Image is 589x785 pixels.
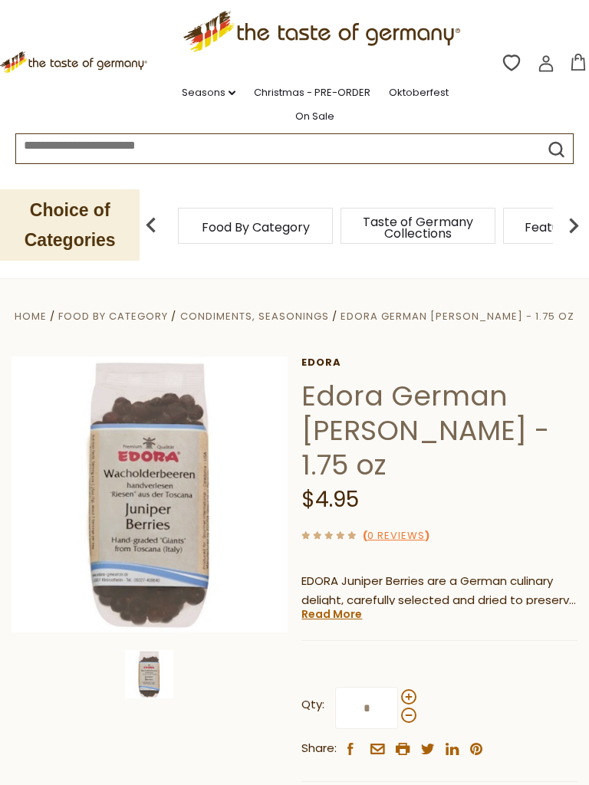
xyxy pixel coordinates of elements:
a: Home [15,309,47,324]
a: Condiments, Seasonings [180,309,329,324]
strong: Qty: [301,695,324,714]
input: Qty: [335,687,398,729]
img: previous arrow [136,210,166,241]
a: Oktoberfest [389,84,449,101]
a: Food By Category [202,222,310,233]
a: Edora German [PERSON_NAME] - 1.75 oz [341,309,574,324]
img: Edora German Juniper Berries [125,650,173,698]
a: Taste of Germany Collections [357,216,479,239]
a: Food By Category [58,309,168,324]
span: Share: [301,739,337,758]
a: Edora [301,356,577,369]
span: $4.95 [301,484,359,514]
a: 0 Reviews [367,528,425,544]
a: On Sale [295,108,334,125]
img: Edora German Juniper Berries [12,356,288,632]
span: ( ) [363,528,429,543]
p: EDORA Juniper Berries are a German culinary delight, carefully selected and dried to preserve the... [301,572,577,610]
a: Christmas - PRE-ORDER [254,84,370,101]
h1: Edora German [PERSON_NAME] - 1.75 oz [301,379,577,482]
a: Seasons [182,84,235,101]
a: Read More [301,606,362,622]
img: next arrow [558,210,589,241]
